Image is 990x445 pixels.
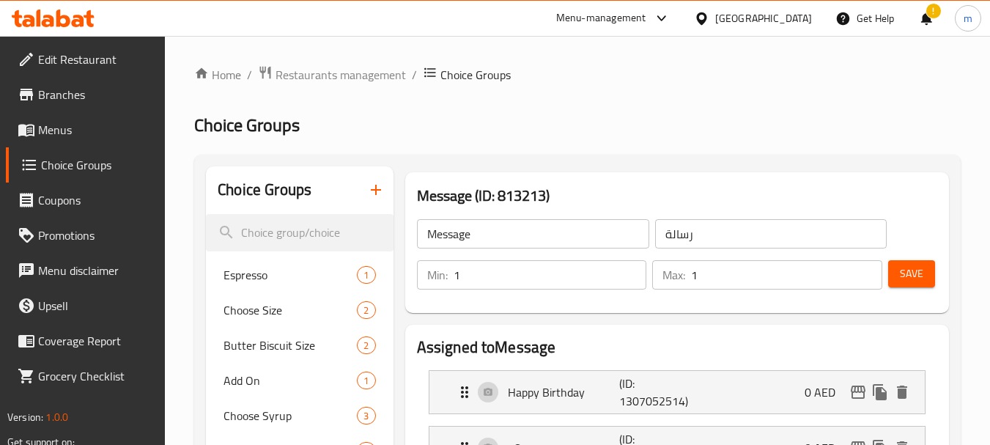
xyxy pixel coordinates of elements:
div: Add On1 [206,363,393,398]
span: Choice Groups [194,109,300,141]
span: Upsell [38,297,154,315]
span: Version: [7,408,43,427]
span: Coupons [38,191,154,209]
div: Espresso1 [206,257,393,293]
div: Menu-management [556,10,646,27]
h2: Assigned to Message [417,336,937,358]
span: m [964,10,972,26]
a: Restaurants management [258,65,406,84]
button: duplicate [869,381,891,403]
span: Espresso [224,266,357,284]
span: Choice Groups [41,156,154,174]
span: 1 [358,374,374,388]
li: Expand [417,364,937,420]
p: Happy Birthday [508,383,620,401]
button: edit [847,381,869,403]
a: Coverage Report [6,323,166,358]
a: Upsell [6,288,166,323]
span: Menu disclaimer [38,262,154,279]
a: Home [194,66,241,84]
li: / [412,66,417,84]
span: Promotions [38,227,154,244]
span: Add On [224,372,357,389]
a: Coupons [6,183,166,218]
span: Choose Size [224,301,357,319]
div: Expand [429,371,925,413]
button: delete [891,381,913,403]
p: (ID: 1307052514) [619,375,694,410]
span: Menus [38,121,154,139]
span: Coverage Report [38,332,154,350]
h2: Choice Groups [218,179,311,201]
li: / [247,66,252,84]
span: Grocery Checklist [38,367,154,385]
div: Choices [357,336,375,354]
span: Butter Biscuit Size [224,336,357,354]
div: Choose Size2 [206,293,393,328]
p: 0 AED [805,383,847,401]
span: 2 [358,339,374,353]
a: Edit Restaurant [6,42,166,77]
span: Restaurants management [276,66,406,84]
div: [GEOGRAPHIC_DATA] [715,10,812,26]
a: Menus [6,112,166,147]
a: Promotions [6,218,166,253]
div: Butter Biscuit Size2 [206,328,393,363]
span: 3 [358,409,374,423]
span: 1 [358,268,374,282]
span: Choose Syrup [224,407,357,424]
span: Choice Groups [440,66,511,84]
div: Choose Syrup3 [206,398,393,433]
a: Branches [6,77,166,112]
div: Choices [357,266,375,284]
span: Edit Restaurant [38,51,154,68]
input: search [206,214,393,251]
p: Min: [427,266,448,284]
button: Save [888,260,935,287]
a: Grocery Checklist [6,358,166,394]
a: Choice Groups [6,147,166,183]
div: Choices [357,372,375,389]
span: 2 [358,304,374,317]
a: Menu disclaimer [6,253,166,288]
nav: breadcrumb [194,65,961,84]
span: 1.0.0 [45,408,68,427]
div: Choices [357,407,375,424]
p: Max: [662,266,685,284]
span: Branches [38,86,154,103]
span: Save [900,265,923,283]
h3: Message (ID: 813213) [417,184,937,207]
